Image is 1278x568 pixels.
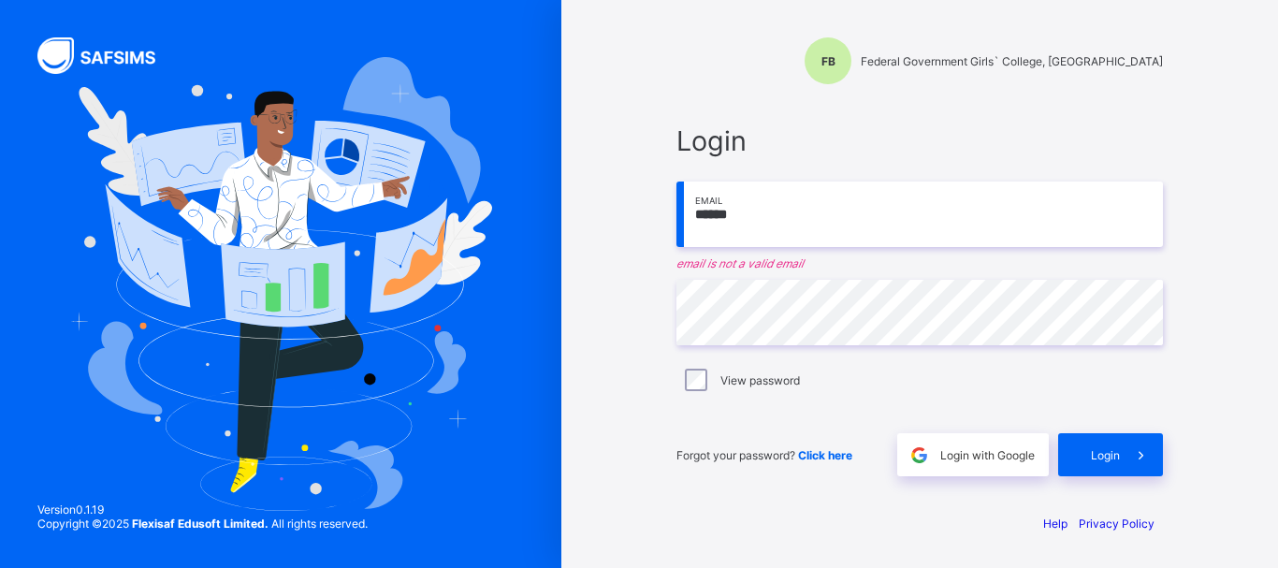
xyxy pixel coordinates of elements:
[132,517,269,531] strong: Flexisaf Edusoft Limited.
[798,448,852,462] a: Click here
[676,256,1163,270] em: email is not a valid email
[37,37,178,74] img: SAFSIMS Logo
[940,448,1035,462] span: Login with Google
[1043,517,1067,531] a: Help
[1091,448,1120,462] span: Login
[821,54,835,68] span: FB
[720,373,800,387] label: View password
[1079,517,1155,531] a: Privacy Policy
[37,502,368,517] span: Version 0.1.19
[676,448,852,462] span: Forgot your password?
[676,124,1163,157] span: Login
[37,517,368,531] span: Copyright © 2025 All rights reserved.
[908,444,930,466] img: google.396cfc9801f0270233282035f929180a.svg
[69,57,492,512] img: Hero Image
[861,54,1163,68] span: Federal Government Girls` College, [GEOGRAPHIC_DATA]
